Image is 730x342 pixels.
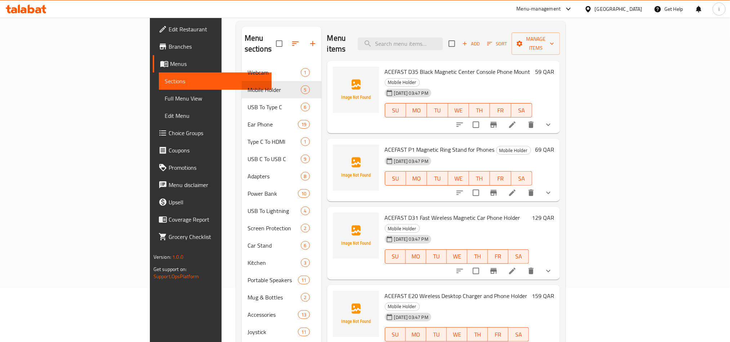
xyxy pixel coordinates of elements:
[508,249,529,264] button: SA
[333,145,379,191] img: ACEFAST P1 Magnetic Ring Stand for Phones
[512,32,560,55] button: Manage items
[248,206,301,215] div: USB To Lightning
[153,194,272,211] a: Upsell
[242,81,321,98] div: Mobile Holder5
[409,329,423,340] span: MO
[248,155,301,163] div: USB C To USB C
[301,156,310,163] span: 9
[388,105,403,116] span: SU
[459,38,482,49] span: Add item
[490,103,511,117] button: FR
[508,267,517,275] a: Edit menu item
[170,59,266,68] span: Menus
[391,90,431,97] span: [DATE] 03:47 PM
[248,189,298,198] span: Power Bank
[327,33,349,54] h2: Menu items
[333,213,379,259] img: ACEFAST D31 Fast Wireless Magnetic Car Phone Holder
[298,311,309,318] span: 13
[301,225,310,232] span: 2
[430,173,445,184] span: TU
[511,171,532,186] button: SA
[511,251,526,262] span: SA
[153,228,272,245] a: Grocery Checklist
[272,36,287,51] span: Select all sections
[242,289,321,306] div: Mug & Bottles2
[248,68,301,77] span: Webcam
[468,117,484,132] span: Select to update
[459,38,482,49] button: Add
[242,150,321,168] div: USB C To USB C9
[301,241,310,250] div: items
[469,103,490,117] button: TH
[153,211,272,228] a: Coverage Report
[468,263,484,279] span: Select to update
[242,185,321,202] div: Power Bank10
[385,302,420,311] div: Mobile Holder
[242,271,321,289] div: Portable Speakers11
[248,85,301,94] div: Mobile Holder
[301,206,310,215] div: items
[248,241,301,250] div: Car Stand
[469,171,490,186] button: TH
[451,105,466,116] span: WE
[153,21,272,38] a: Edit Restaurant
[298,277,309,284] span: 11
[242,133,321,150] div: Type C To HDMI1
[391,158,431,165] span: [DATE] 03:47 PM
[301,294,310,301] span: 2
[385,103,406,117] button: SU
[388,251,403,262] span: SU
[472,173,487,184] span: TH
[304,35,321,52] button: Add section
[165,111,266,120] span: Edit Menu
[169,232,266,241] span: Grocery Checklist
[388,329,403,340] span: SU
[248,103,301,111] span: USB To Type C
[451,116,468,133] button: sort-choices
[385,249,406,264] button: SU
[333,291,379,337] img: ACEFAST E20 Wireless Desktop Charger and Phone Holder
[298,328,310,336] div: items
[508,327,529,342] button: SA
[485,38,509,49] button: Sort
[248,310,298,319] span: Accessories
[301,242,310,249] span: 6
[242,254,321,271] div: Kitchen3
[301,68,310,77] div: items
[248,258,301,267] span: Kitchen
[511,329,526,340] span: SA
[406,171,427,186] button: MO
[532,291,554,301] h6: 159 QAR
[153,252,171,262] span: Version:
[169,146,266,155] span: Coupons
[406,327,426,342] button: MO
[298,121,309,128] span: 19
[385,171,406,186] button: SU
[385,212,520,223] span: ACEFAST D31 Fast Wireless Magnetic Car Phone Holder
[301,259,310,266] span: 3
[535,67,554,77] h6: 59 QAR
[169,163,266,172] span: Promotions
[427,103,448,117] button: TU
[165,77,266,85] span: Sections
[406,249,426,264] button: MO
[487,40,507,48] span: Sort
[301,208,310,214] span: 4
[448,103,469,117] button: WE
[242,306,321,323] div: Accessories13
[153,159,272,176] a: Promotions
[301,173,310,180] span: 8
[595,5,642,13] div: [GEOGRAPHIC_DATA]
[409,251,423,262] span: MO
[522,262,540,280] button: delete
[482,38,512,49] span: Sort items
[388,173,403,184] span: SU
[248,137,301,146] span: Type C To HDMI
[517,35,554,53] span: Manage items
[248,328,298,336] div: Joystick
[248,293,301,302] span: Mug & Bottles
[535,145,554,155] h6: 69 QAR
[248,276,298,284] div: Portable Speakers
